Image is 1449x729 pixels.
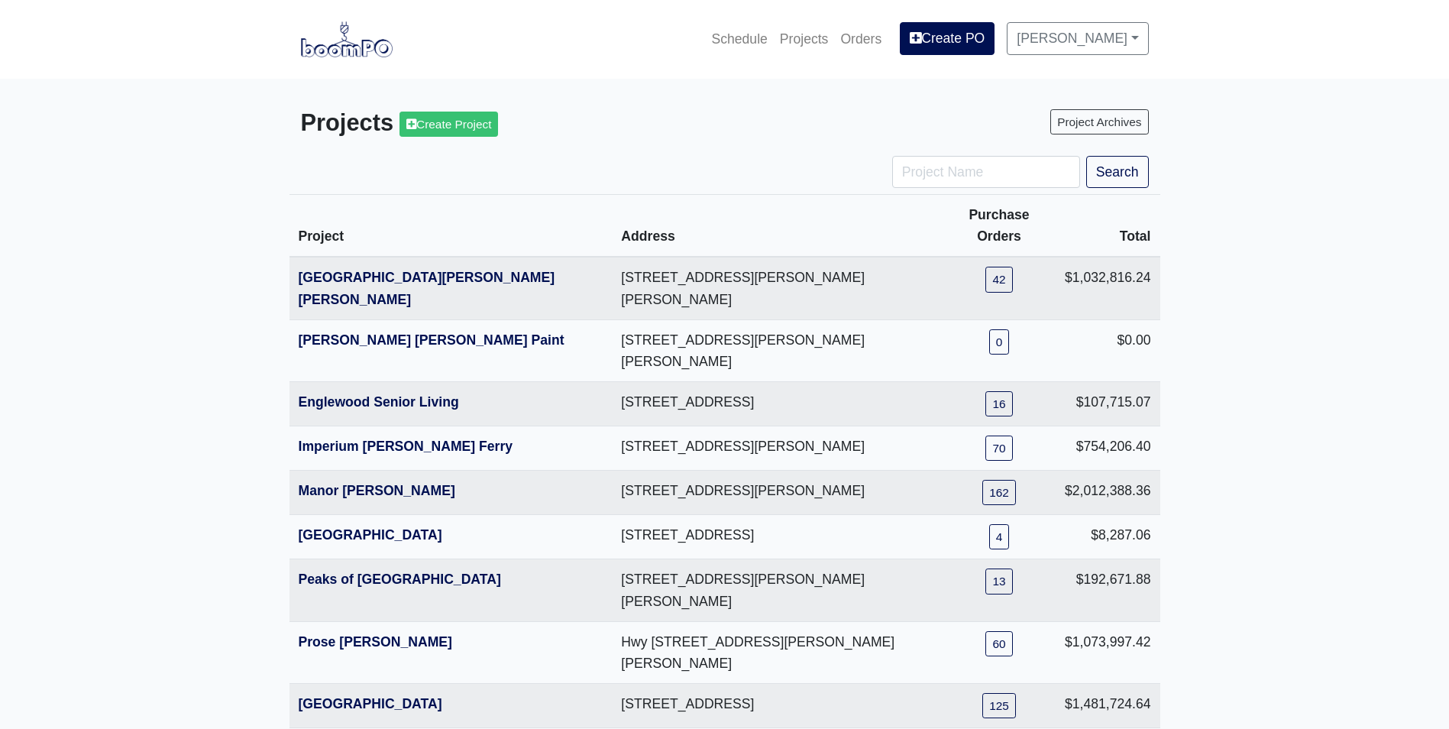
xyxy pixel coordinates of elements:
[612,195,943,258] th: Address
[612,426,943,471] td: [STREET_ADDRESS][PERSON_NAME]
[1056,382,1160,426] td: $107,715.07
[985,631,1012,656] a: 60
[943,195,1056,258] th: Purchase Orders
[612,257,943,319] td: [STREET_ADDRESS][PERSON_NAME][PERSON_NAME]
[989,524,1010,549] a: 4
[299,439,513,454] a: Imperium [PERSON_NAME] Ferry
[299,483,455,498] a: Manor [PERSON_NAME]
[774,22,835,56] a: Projects
[834,22,888,56] a: Orders
[892,156,1080,188] input: Project Name
[1056,471,1160,515] td: $2,012,388.36
[289,195,613,258] th: Project
[1007,22,1148,54] a: [PERSON_NAME]
[612,471,943,515] td: [STREET_ADDRESS][PERSON_NAME]
[705,22,773,56] a: Schedule
[989,329,1010,355] a: 0
[1056,621,1160,683] td: $1,073,997.42
[612,559,943,621] td: [STREET_ADDRESS][PERSON_NAME][PERSON_NAME]
[299,332,564,348] a: [PERSON_NAME] [PERSON_NAME] Paint
[1056,319,1160,381] td: $0.00
[982,693,1016,718] a: 125
[612,319,943,381] td: [STREET_ADDRESS][PERSON_NAME][PERSON_NAME]
[399,112,498,137] a: Create Project
[1056,195,1160,258] th: Total
[1056,515,1160,559] td: $8,287.06
[612,382,943,426] td: [STREET_ADDRESS]
[985,267,1012,292] a: 42
[1056,684,1160,728] td: $1,481,724.64
[612,684,943,728] td: [STREET_ADDRESS]
[299,696,442,711] a: [GEOGRAPHIC_DATA]
[301,21,393,57] img: boomPO
[985,391,1012,416] a: 16
[1050,109,1148,134] a: Project Archives
[985,569,1012,594] a: 13
[612,621,943,683] td: Hwy [STREET_ADDRESS][PERSON_NAME][PERSON_NAME]
[301,109,713,138] h3: Projects
[1056,426,1160,471] td: $754,206.40
[299,572,501,587] a: Peaks of [GEOGRAPHIC_DATA]
[612,515,943,559] td: [STREET_ADDRESS]
[1056,257,1160,319] td: $1,032,816.24
[982,480,1016,505] a: 162
[299,394,459,410] a: Englewood Senior Living
[1086,156,1149,188] button: Search
[900,22,995,54] a: Create PO
[299,527,442,543] a: [GEOGRAPHIC_DATA]
[299,270,555,306] a: [GEOGRAPHIC_DATA][PERSON_NAME][PERSON_NAME]
[1056,559,1160,621] td: $192,671.88
[985,436,1012,461] a: 70
[299,634,452,650] a: Prose [PERSON_NAME]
